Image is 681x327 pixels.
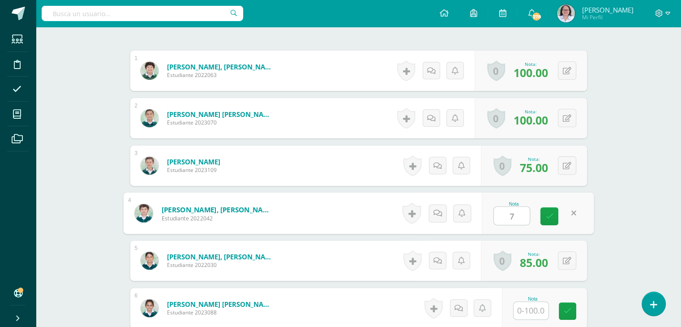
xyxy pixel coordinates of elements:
[167,300,274,309] a: [PERSON_NAME] [PERSON_NAME]
[493,155,511,176] a: 0
[167,166,220,174] span: Estudiante 2023109
[134,204,153,222] img: 366bb5ecb97f95cf08929d527d289a7f.png
[487,108,505,129] a: 0
[493,250,511,271] a: 0
[167,252,274,261] a: [PERSON_NAME], [PERSON_NAME]
[42,6,243,21] input: Busca un usuario...
[494,207,530,225] input: 0-100.0
[531,12,541,22] span: 378
[161,214,272,222] span: Estudiante 2022042
[514,302,548,319] input: 0-100.0
[167,309,274,316] span: Estudiante 2023088
[141,62,158,80] img: f92e0fd6f9ba049e7b89c250bf981542.png
[167,62,274,71] a: [PERSON_NAME], [PERSON_NAME]
[141,157,158,175] img: 9683cbcbe162c3007237bece3b4fb259.png
[487,60,505,81] a: 0
[520,251,548,257] div: Nota:
[520,255,548,270] span: 85.00
[161,205,272,214] a: [PERSON_NAME], [PERSON_NAME]
[141,252,158,270] img: dad24a7610ccab5fd03e4a8ce0467f6b.png
[520,160,548,175] span: 75.00
[514,108,548,115] div: Nota:
[514,112,548,128] span: 100.00
[513,297,553,301] div: Nota
[557,4,575,22] img: 1b71441f154de9568f5d3c47db87a4fb.png
[167,110,274,119] a: [PERSON_NAME] [PERSON_NAME]
[141,109,158,127] img: 848e6580f19576fdb586680cf4a630b7.png
[520,156,548,162] div: Nota:
[582,5,633,14] span: [PERSON_NAME]
[167,261,274,269] span: Estudiante 2022030
[167,119,274,126] span: Estudiante 2023070
[493,201,534,206] div: Nota
[167,71,274,79] span: Estudiante 2022063
[167,157,220,166] a: [PERSON_NAME]
[514,65,548,80] span: 100.00
[514,61,548,67] div: Nota:
[582,13,633,21] span: Mi Perfil
[141,299,158,317] img: 4567db8808b1d11f5728f011e4c41f67.png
